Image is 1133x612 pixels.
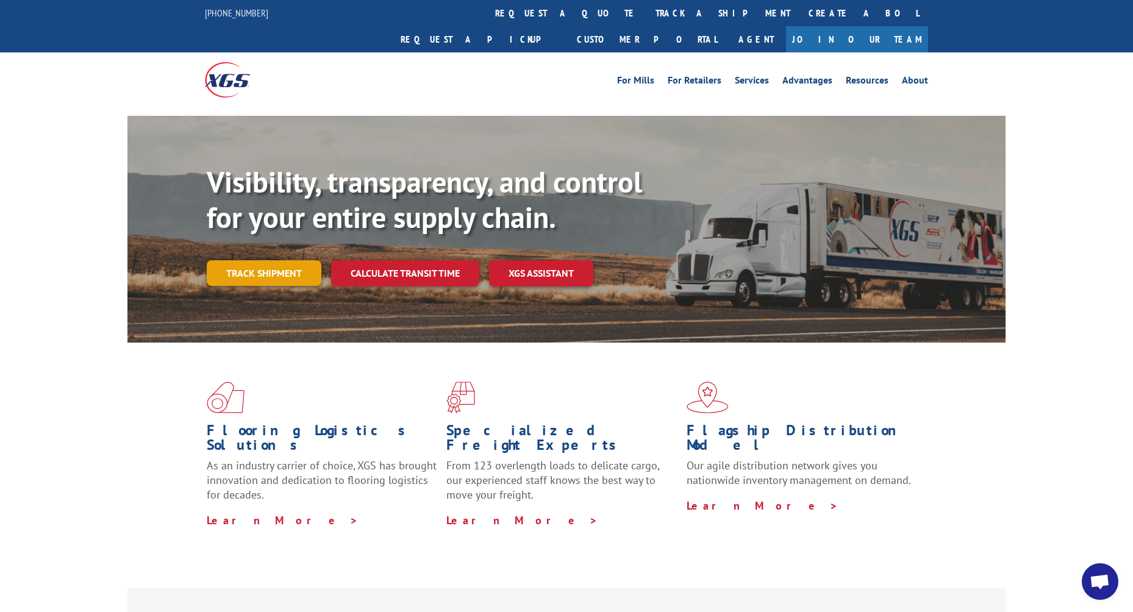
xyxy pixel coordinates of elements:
[207,423,437,458] h1: Flooring Logistics Solutions
[205,7,268,19] a: [PHONE_NUMBER]
[687,382,729,413] img: xgs-icon-flagship-distribution-model-red
[735,76,769,89] a: Services
[782,76,832,89] a: Advantages
[446,458,677,513] p: From 123 overlength loads to delicate cargo, our experienced staff knows the best way to move you...
[446,513,598,527] a: Learn More >
[687,423,917,458] h1: Flagship Distribution Model
[207,260,321,286] a: Track shipment
[568,26,726,52] a: Customer Portal
[687,499,838,513] a: Learn More >
[902,76,928,89] a: About
[391,26,568,52] a: Request a pickup
[331,260,479,286] a: Calculate transit time
[207,458,437,502] span: As an industry carrier of choice, XGS has brought innovation and dedication to flooring logistics...
[207,163,642,236] b: Visibility, transparency, and control for your entire supply chain.
[668,76,721,89] a: For Retailers
[446,423,677,458] h1: Specialized Freight Experts
[207,382,245,413] img: xgs-icon-total-supply-chain-intelligence-red
[1082,563,1118,600] a: Open chat
[207,513,359,527] a: Learn More >
[617,76,654,89] a: For Mills
[846,76,888,89] a: Resources
[726,26,786,52] a: Agent
[687,458,911,487] span: Our agile distribution network gives you nationwide inventory management on demand.
[786,26,928,52] a: Join Our Team
[489,260,593,286] a: XGS ASSISTANT
[446,382,475,413] img: xgs-icon-focused-on-flooring-red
